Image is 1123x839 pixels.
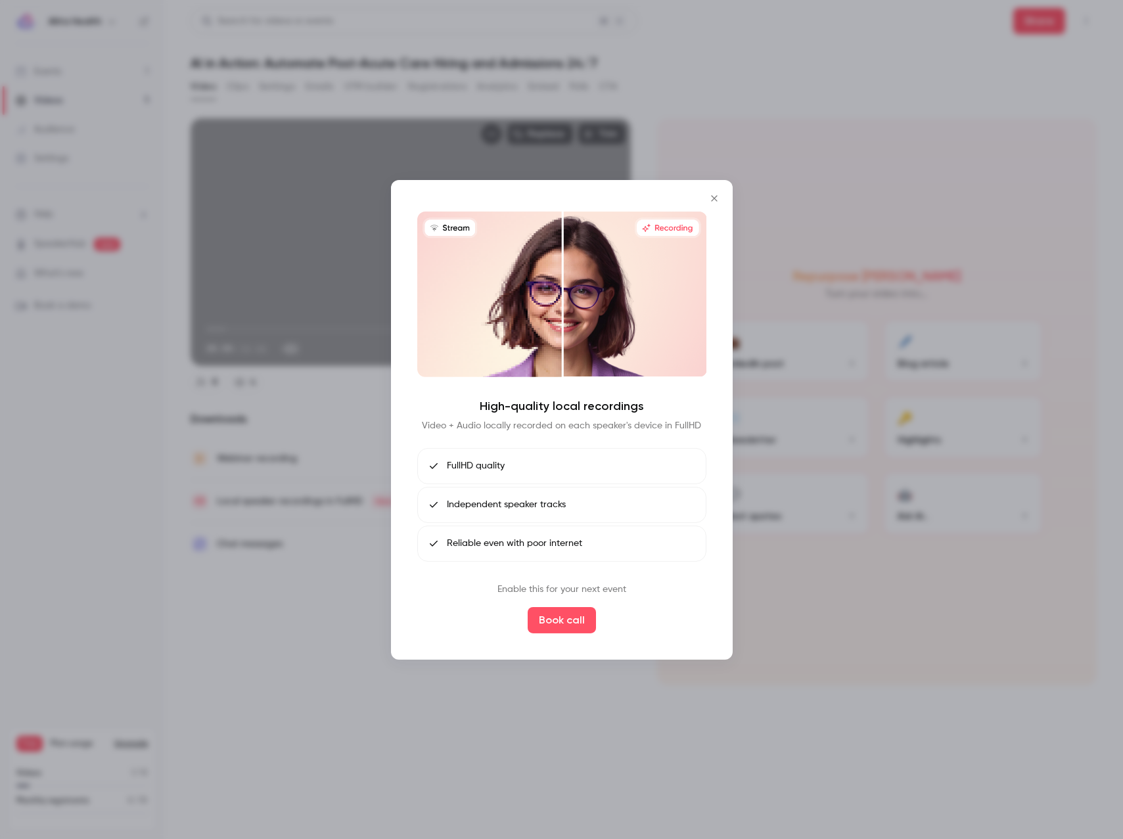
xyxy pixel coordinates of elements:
span: Independent speaker tracks [447,498,566,512]
span: Reliable even with poor internet [447,537,582,551]
p: Video + Audio locally recorded on each speaker's device in FullHD [422,419,701,432]
span: FullHD quality [447,459,505,473]
p: Enable this for your next event [497,583,626,597]
button: Book call [528,607,596,633]
h4: High-quality local recordings [480,398,644,414]
button: Close [701,185,727,211]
